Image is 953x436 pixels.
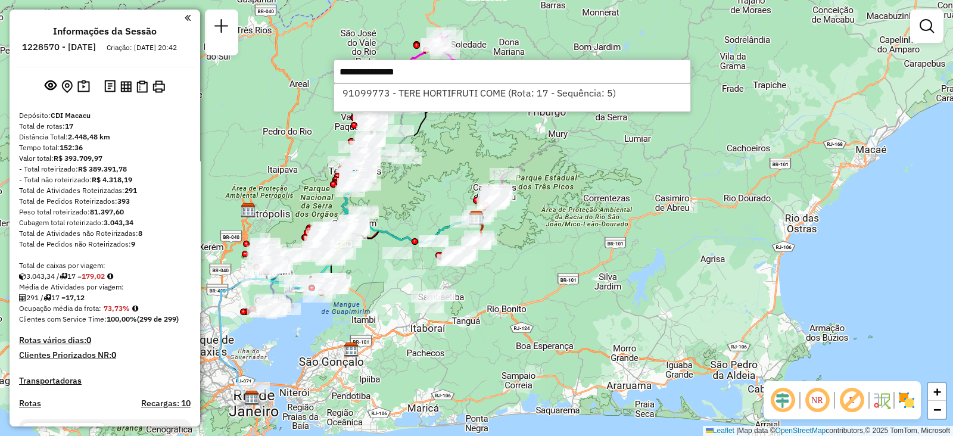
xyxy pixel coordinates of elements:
[872,391,891,410] img: Fluxo de ruas
[68,132,110,141] strong: 2.448,48 km
[102,77,118,96] button: Logs desbloquear sessão
[19,304,101,313] span: Ocupação média da frota:
[111,350,116,360] strong: 0
[19,398,41,409] a: Rotas
[132,305,138,312] em: Média calculada utilizando a maior ocupação (%Peso ou %Cubagem) de cada rota da sessão. Rotas cro...
[19,314,107,323] span: Clientes com Service Time:
[19,132,191,142] div: Distância Total:
[60,143,83,152] strong: 152:36
[78,164,127,173] strong: R$ 389.391,78
[928,401,946,419] a: Zoom out
[419,235,449,247] div: Atividade não roteirizada - ERCILIA GUIMARAES BORGES DA MOTTA
[102,42,182,53] div: Criação: [DATE] 20:42
[19,196,191,207] div: Total de Pedidos Roteirizados:
[75,77,92,96] button: Painel de Sugestão
[933,402,941,417] span: −
[134,78,150,95] button: Visualizar Romaneio
[210,14,233,41] a: Nova sessão e pesquisa
[703,426,953,436] div: Map data © contributors,© 2025 TomTom, Microsoft
[54,154,102,163] strong: R$ 393.709,97
[837,386,866,415] span: Exibir rótulo
[776,426,826,435] a: OpenStreetMap
[137,314,179,323] strong: (299 de 299)
[22,42,96,52] h6: 1228570 - [DATE]
[19,273,26,280] i: Cubagem total roteirizado
[185,11,191,24] a: Clique aqui para minimizar o painel
[65,122,73,130] strong: 17
[19,153,191,164] div: Valor total:
[706,426,734,435] a: Leaflet
[411,291,441,303] div: Atividade não roteirizada - CANTINHO GELADO
[19,121,191,132] div: Total de rotas:
[138,229,142,238] strong: 8
[59,77,75,96] button: Centralizar mapa no depósito ou ponto de apoio
[334,84,690,102] li: [object Object]
[19,228,191,239] div: Total de Atividades não Roteirizadas:
[241,203,256,218] img: CDD Petropolis
[19,292,191,303] div: 291 / 17 =
[469,210,484,226] img: CDI Macacu
[915,14,939,38] a: Exibir filtros
[19,110,191,121] div: Depósito:
[19,350,191,360] h4: Clientes Priorizados NR:
[86,335,91,345] strong: 0
[803,386,831,415] span: Ocultar NR
[19,239,191,250] div: Total de Pedidos não Roteirizados:
[124,186,137,195] strong: 291
[415,301,444,313] div: Atividade não roteirizada - JOYCE MARIA
[426,289,456,301] div: Atividade não roteirizada - BOTECO DU JUNIOR
[19,282,191,292] div: Média de Atividades por viagem:
[107,273,113,280] i: Meta Caixas/viagem: 221,30 Diferença: -42,28
[19,271,191,282] div: 3.043,34 / 17 =
[19,217,191,228] div: Cubagem total roteirizado:
[897,391,916,410] img: Exibir/Ocultar setores
[19,260,191,271] div: Total de caixas por viagem:
[346,169,362,185] img: Teresópolis
[104,218,133,227] strong: 3.043,34
[90,207,124,216] strong: 81.397,60
[19,294,26,301] i: Total de Atividades
[19,142,191,153] div: Tempo total:
[19,164,191,175] div: - Total roteirizado:
[131,239,135,248] strong: 9
[19,335,191,345] h4: Rotas vários dias:
[19,175,191,185] div: - Total não roteirizado:
[328,156,357,168] div: Atividade não roteirizada - DARCY LIMA RIBEIRO
[141,398,191,409] h4: Recargas: 10
[43,294,51,301] i: Total de rotas
[82,272,105,281] strong: 179,02
[19,376,191,386] h4: Transportadoras
[117,197,130,205] strong: 393
[118,78,134,94] button: Visualizar relatório de Roteirização
[42,77,59,96] button: Exibir sessão original
[382,247,412,259] div: Atividade não roteirizada - GEDIEL DE VASCONCELOS FILHO
[768,386,797,415] span: Ocultar deslocamento
[66,293,85,302] strong: 17,12
[933,384,941,399] span: +
[334,84,690,102] ul: Option List
[51,111,91,120] strong: CDI Macacu
[344,342,359,357] img: CDD Niterói
[150,78,167,95] button: Imprimir Rotas
[92,175,132,184] strong: R$ 4.318,19
[19,185,191,196] div: Total de Atividades Roteirizadas:
[338,141,368,153] div: Atividade não roteirizada - MICHELI DE JESUS SILVA
[244,390,260,406] img: CDD São Cristovão
[107,314,137,323] strong: 100,00%
[53,26,157,37] h4: Informações da Sessão
[104,304,130,313] strong: 73,73%
[736,426,738,435] span: |
[19,207,191,217] div: Peso total roteirizado:
[928,383,946,401] a: Zoom in
[60,273,67,280] i: Total de rotas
